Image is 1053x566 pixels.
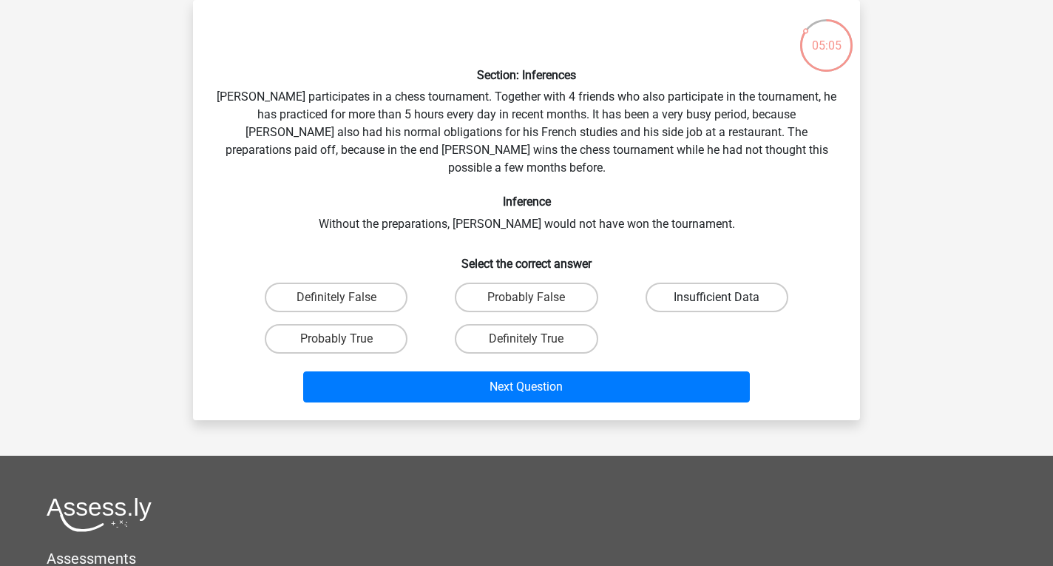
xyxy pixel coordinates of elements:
[799,18,854,55] div: 05:05
[455,283,597,312] label: Probably False
[455,324,597,354] label: Definitely True
[217,195,836,209] h6: Inference
[303,371,751,402] button: Next Question
[646,283,788,312] label: Insufficient Data
[199,12,854,408] div: [PERSON_NAME] participates in a chess tournament. Together with 4 friends who also participate in...
[217,245,836,271] h6: Select the correct answer
[265,324,407,354] label: Probably True
[217,68,836,82] h6: Section: Inferences
[47,497,152,532] img: Assessly logo
[265,283,407,312] label: Definitely False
